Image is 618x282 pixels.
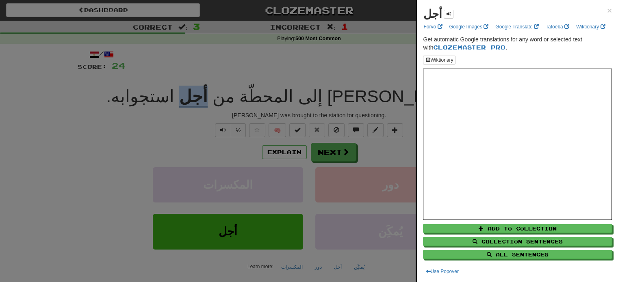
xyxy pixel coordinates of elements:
[423,56,455,65] button: Wiktionary
[543,22,572,31] a: Tatoeba
[493,22,541,31] a: Google Translate
[423,224,612,233] button: Add to Collection
[423,35,612,52] p: Get automatic Google translations for any word or selected text with .
[423,250,612,259] button: All Sentences
[447,22,491,31] a: Google Images
[607,6,612,15] span: ×
[433,44,505,51] a: Clozemaster Pro
[421,22,445,31] a: Forvo
[423,267,461,276] button: Use Popover
[607,6,612,15] button: Close
[423,8,442,20] strong: أجل
[423,237,612,246] button: Collection Sentences
[574,22,607,31] a: Wiktionary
